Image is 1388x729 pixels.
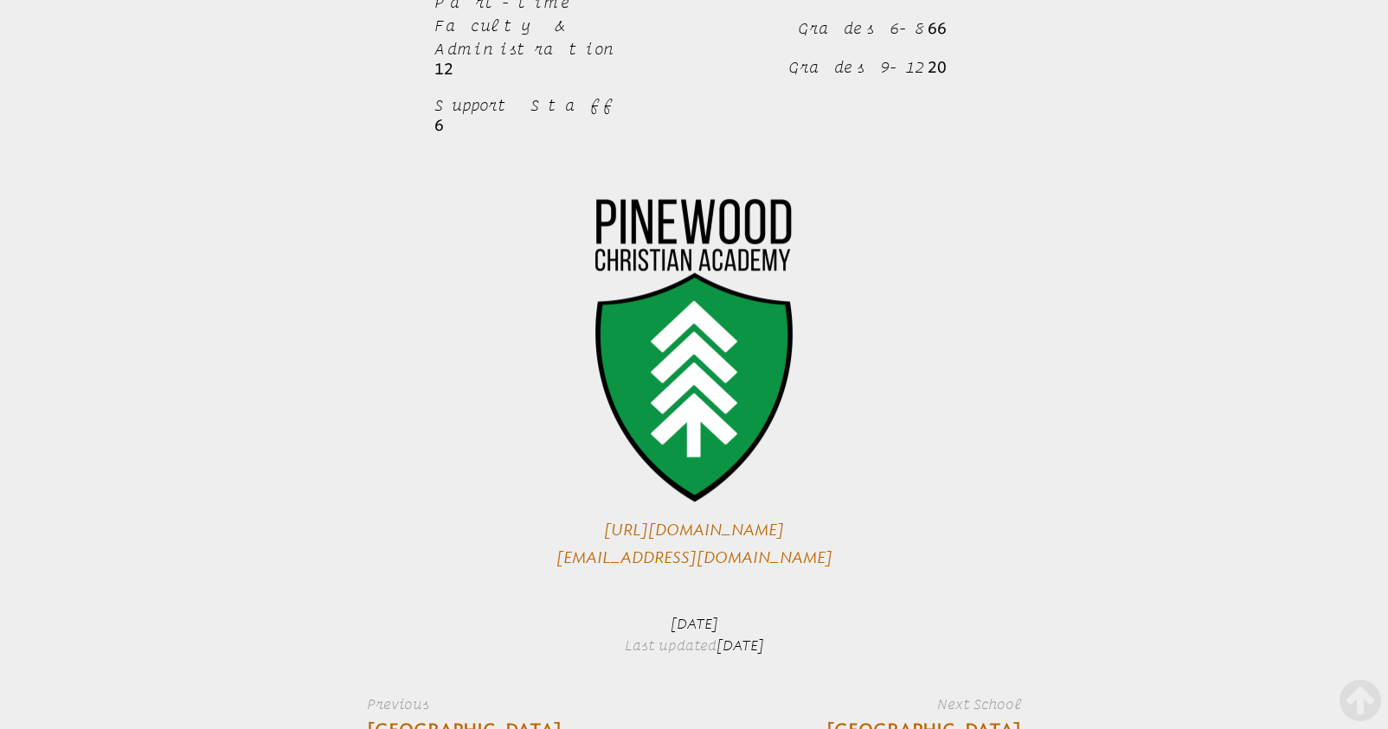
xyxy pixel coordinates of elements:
b: 6 [434,116,444,135]
a: [EMAIL_ADDRESS][DOMAIN_NAME] [556,548,832,567]
span: [DATE] [716,637,764,654]
b: 20 [928,58,947,77]
span: [DATE] [671,616,718,632]
b: 66 [928,19,947,38]
span: Grades 6-8 [798,19,924,37]
span: Grades 9-12 [788,58,924,76]
label: Next School [771,694,1021,714]
img: VerticalColor_250_366.png [586,191,802,508]
label: Previous [367,694,617,714]
b: 12 [434,60,453,79]
p: Last updated [512,599,876,663]
span: Support Staff [434,96,616,114]
a: [URL][DOMAIN_NAME] [604,521,784,540]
